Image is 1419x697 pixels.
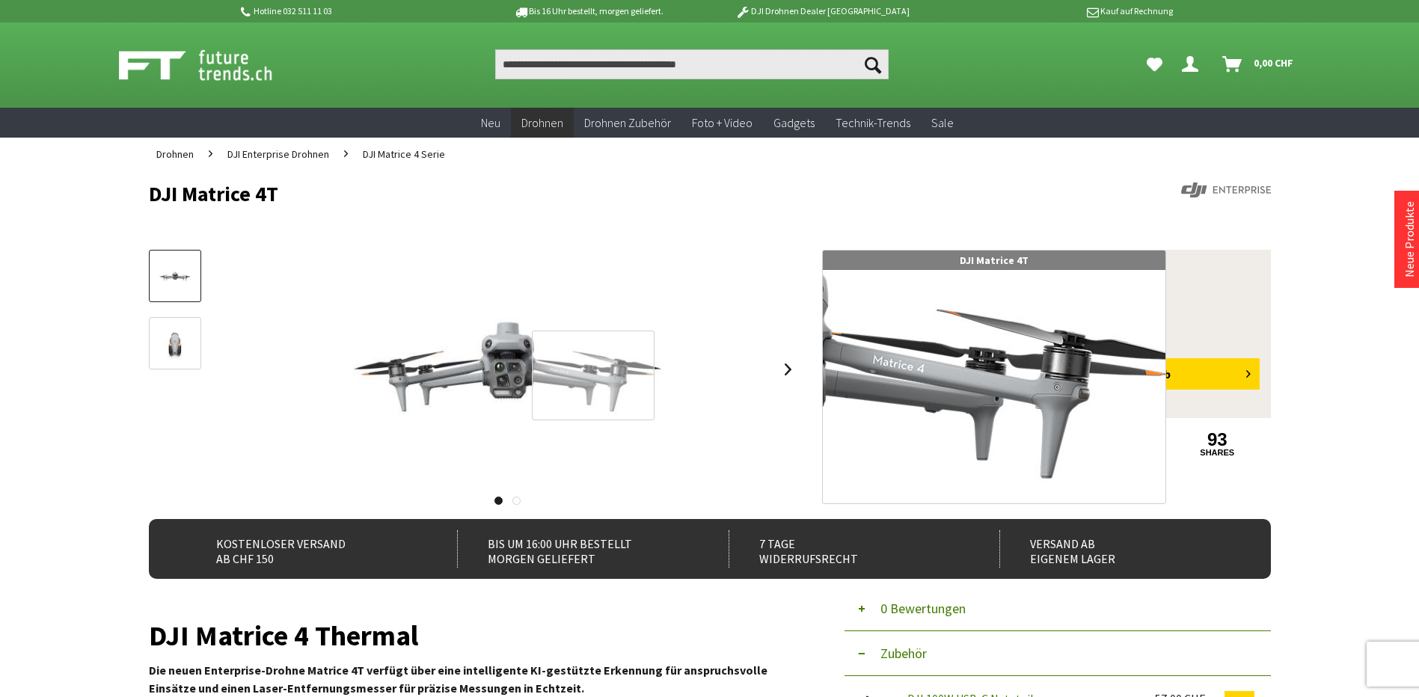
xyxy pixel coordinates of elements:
h1: DJI Matrice 4 Thermal [149,625,800,646]
p: DJI Drohnen Dealer [GEOGRAPHIC_DATA] [705,2,939,20]
button: 0 Bewertungen [845,586,1271,631]
span: DJI Matrice 4T [960,254,1029,267]
img: DJI Matrice 4T [295,250,720,489]
a: DJI Matrice 4 Serie [355,138,453,171]
p: Bis 16 Uhr bestellt, morgen geliefert. [472,2,705,20]
img: Vorschau: DJI Matrice 4T [153,265,197,289]
a: Technik-Trends [825,108,921,138]
p: Kauf auf Rechnung [940,2,1173,20]
img: DJI Enterprise [1181,182,1271,197]
a: 93 [1165,432,1269,448]
a: DJI Enterprise Drohnen [220,138,337,171]
input: Produkt, Marke, Kategorie, EAN, Artikelnummer… [495,49,889,79]
span: DJI Enterprise Drohnen [227,147,329,161]
span: Gadgets [773,115,815,130]
p: Hotline 032 511 11 03 [239,2,472,20]
a: Neu [471,108,511,138]
a: Gadgets [763,108,825,138]
button: Suchen [857,49,889,79]
span: Drohnen [156,147,194,161]
span: Drohnen [521,115,563,130]
a: shares [1165,448,1269,458]
h1: DJI Matrice 4T [149,182,1046,205]
a: Meine Favoriten [1139,49,1170,79]
a: Drohnen [149,138,201,171]
button: Zubehör [845,631,1271,676]
a: Warenkorb [1216,49,1301,79]
span: Drohnen Zubehör [584,115,671,130]
div: Versand ab eigenem Lager [999,530,1238,568]
span: Foto + Video [692,115,753,130]
span: Sale [931,115,954,130]
strong: Die neuen Enterprise-Drohne Matrice 4T verfügt über eine intelligente KI-gestützte Erkennung für ... [149,663,767,696]
a: Foto + Video [681,108,763,138]
a: Drohnen [511,108,574,138]
div: Kostenloser Versand ab CHF 150 [186,530,425,568]
a: Dein Konto [1176,49,1210,79]
img: Shop Futuretrends - zur Startseite wechseln [119,46,305,84]
a: Neue Produkte [1402,201,1417,277]
div: 7 Tage Widerrufsrecht [729,530,967,568]
span: 0,00 CHF [1254,51,1293,75]
div: Bis um 16:00 Uhr bestellt Morgen geliefert [457,530,696,568]
a: Drohnen Zubehör [574,108,681,138]
span: DJI Matrice 4 Serie [363,147,445,161]
span: Technik-Trends [836,115,910,130]
span: Neu [481,115,500,130]
a: Sale [921,108,964,138]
